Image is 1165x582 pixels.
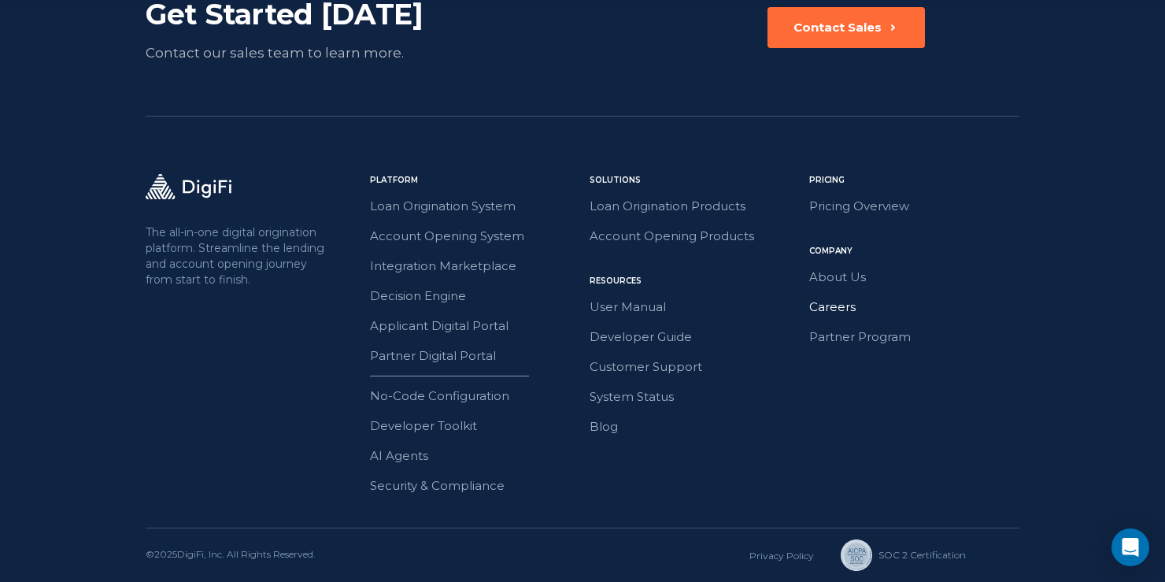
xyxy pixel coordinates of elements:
a: About Us [809,267,1019,287]
a: Account Opening System [370,226,580,247]
a: Careers [809,297,1019,317]
a: Loan Origination System [370,196,580,217]
a: AI Agents [370,446,580,466]
a: Applicant Digital Portal [370,316,580,336]
a: Privacy Policy [749,550,814,562]
div: Company [809,245,1019,258]
button: Contact Sales [767,7,925,48]
a: User Manual [590,297,800,317]
a: Account Opening Products [590,226,800,247]
a: Customer Support [590,357,800,377]
div: Pricing [809,174,1019,187]
a: Contact Sales [767,7,925,64]
a: System Status [590,387,800,407]
a: Loan Origination Products [590,196,800,217]
div: © 2025 DigiFi, Inc. All Rights Reserved. [146,547,316,563]
a: No-Code Configuration [370,386,580,406]
a: Security & Compliance [370,476,580,496]
div: Contact our sales team to learn more. [146,42,496,64]
div: Open Intercom Messenger [1111,528,1149,566]
div: Resources [590,275,800,287]
a: Blog [590,417,800,437]
div: SOC 2 Сertification [878,548,966,562]
a: Integration Marketplace [370,256,580,276]
div: Solutions [590,174,800,187]
a: Partner Digital Portal [370,346,580,366]
div: Contact Sales [793,20,882,35]
a: Decision Engine [370,286,580,306]
a: Developer Toolkit [370,416,580,436]
a: Developer Guide [590,327,800,347]
a: SOC 2 Сertification [841,539,945,571]
a: Partner Program [809,327,1019,347]
div: Platform [370,174,580,187]
a: Pricing Overview [809,196,1019,217]
p: The all-in-one digital origination platform. Streamline the lending and account opening journey f... [146,224,328,287]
